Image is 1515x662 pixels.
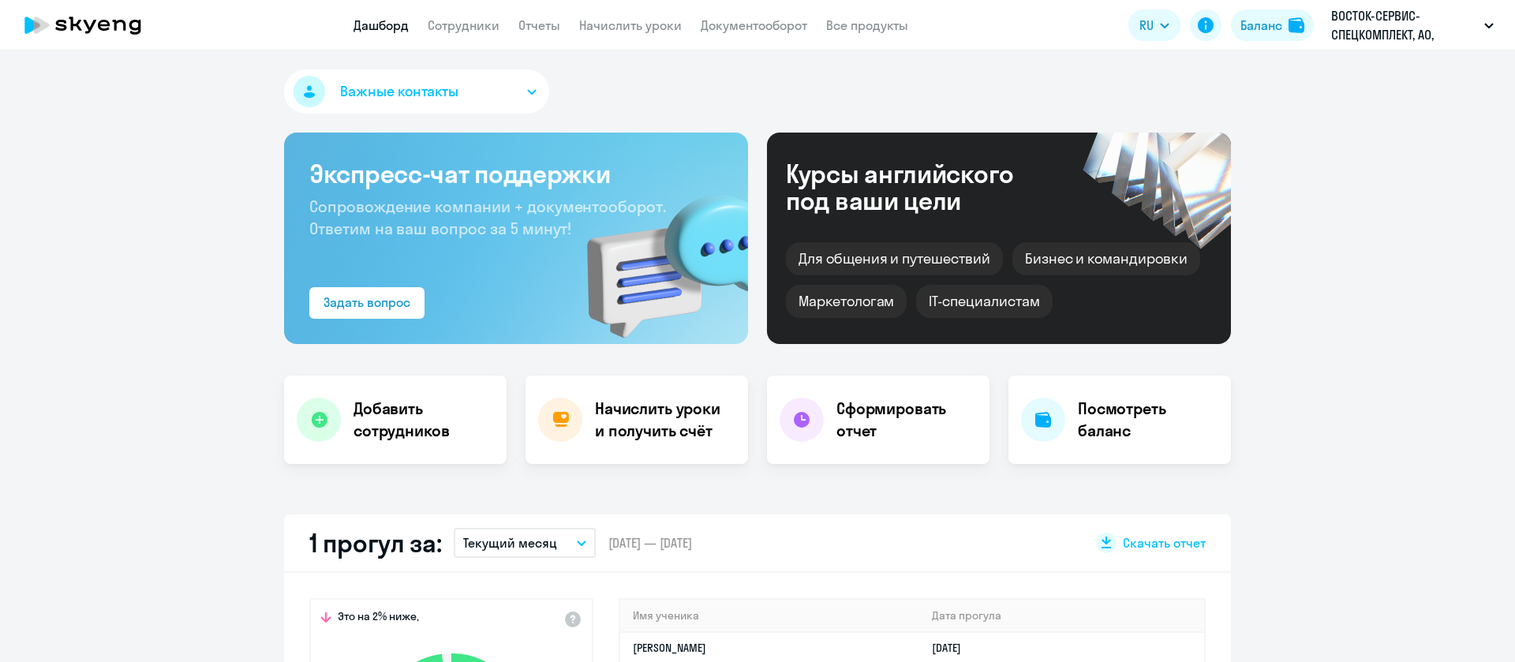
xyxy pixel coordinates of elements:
span: Это на 2% ниже, [338,609,419,628]
h2: 1 прогул за: [309,527,441,559]
h4: Начислить уроки и получить счёт [595,398,732,442]
p: Текущий месяц [463,533,557,552]
div: Баланс [1240,16,1282,35]
div: IT-специалистам [916,285,1052,318]
h4: Сформировать отчет [836,398,977,442]
a: [DATE] [932,641,974,655]
button: Важные контакты [284,69,549,114]
a: Все продукты [826,17,908,33]
span: Скачать отчет [1123,534,1206,552]
h4: Посмотреть баланс [1078,398,1218,442]
h3: Экспресс-чат поддержки [309,158,723,189]
button: ВОСТОК-СЕРВИС-СПЕЦКОМПЛЕКТ, АО, Промкомплектация ООО \ ГК Восток Сервис [1323,6,1502,44]
button: Балансbalance [1231,9,1314,41]
button: RU [1128,9,1180,41]
span: RU [1139,16,1154,35]
a: Дашборд [353,17,409,33]
img: bg-img [564,166,748,344]
div: Бизнес и командировки [1012,242,1200,275]
th: Дата прогула [919,600,1204,632]
div: Задать вопрос [324,293,410,312]
th: Имя ученика [620,600,919,632]
a: Сотрудники [428,17,499,33]
div: Курсы английского под ваши цели [786,160,1056,214]
button: Текущий месяц [454,528,596,558]
a: Начислить уроки [579,17,682,33]
button: Задать вопрос [309,287,425,319]
a: [PERSON_NAME] [633,641,706,655]
h4: Добавить сотрудников [353,398,494,442]
div: Маркетологам [786,285,907,318]
a: Отчеты [518,17,560,33]
a: Документооборот [701,17,807,33]
span: Сопровождение компании + документооборот. Ответим на ваш вопрос за 5 минут! [309,196,666,238]
div: Для общения и путешествий [786,242,1003,275]
span: Важные контакты [340,81,458,102]
p: ВОСТОК-СЕРВИС-СПЕЦКОМПЛЕКТ, АО, Промкомплектация ООО \ ГК Восток Сервис [1331,6,1478,44]
span: [DATE] — [DATE] [608,534,692,552]
img: balance [1289,17,1304,33]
